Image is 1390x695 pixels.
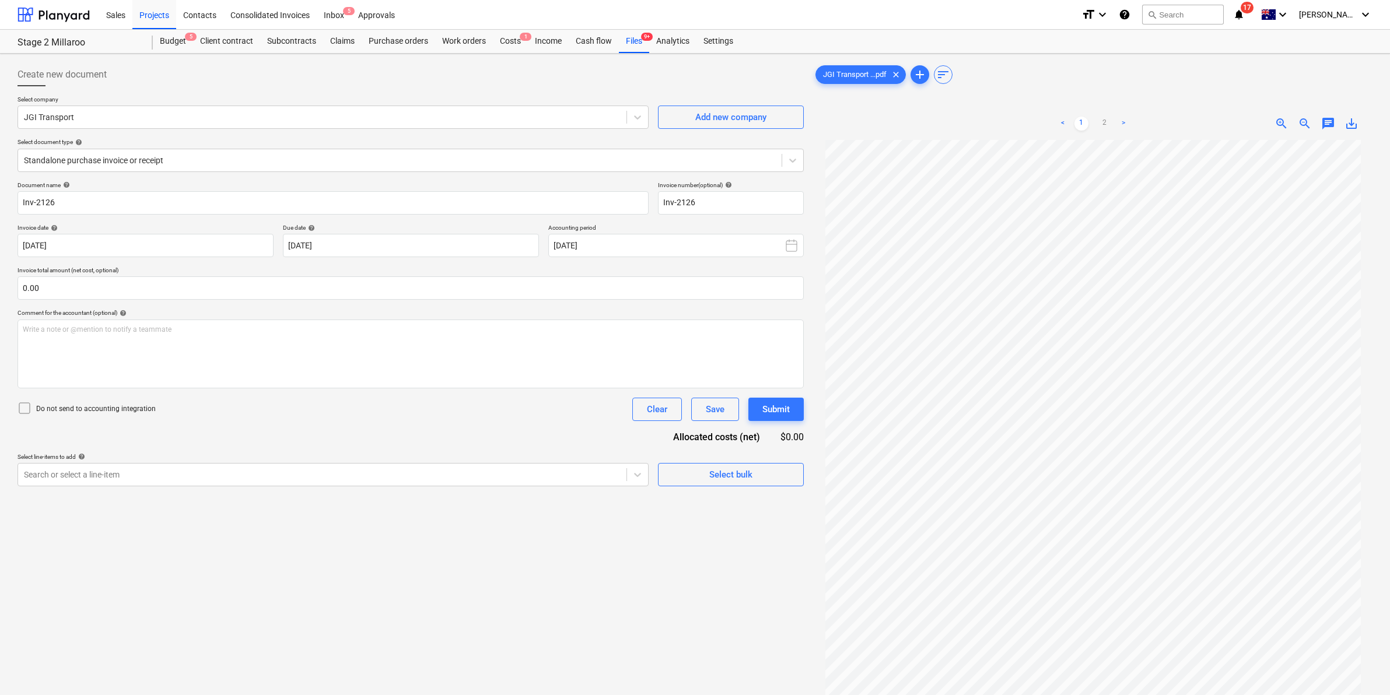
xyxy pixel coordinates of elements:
[1233,8,1245,22] i: notifications
[649,30,696,53] a: Analytics
[632,398,682,421] button: Clear
[658,463,804,486] button: Select bulk
[816,71,894,79] span: JGI Transport ...pdf
[306,224,315,231] span: help
[709,467,752,482] div: Select bulk
[723,181,732,188] span: help
[619,30,649,53] div: Files
[283,224,539,231] div: Due date
[17,224,274,231] div: Invoice date
[936,68,950,82] span: sort
[36,404,156,414] p: Do not send to accounting integration
[73,139,82,146] span: help
[343,7,355,15] span: 5
[117,310,127,317] span: help
[691,398,739,421] button: Save
[17,37,139,49] div: Stage 2 Millaroo
[658,191,804,215] input: Invoice number
[1119,8,1130,22] i: Knowledge base
[569,30,619,53] a: Cash flow
[260,30,323,53] a: Subcontracts
[17,309,804,317] div: Comment for the accountant (optional)
[647,402,667,417] div: Clear
[17,266,804,276] p: Invoice total amount (net cost, optional)
[652,430,778,444] div: Allocated costs (net)
[779,430,804,444] div: $0.00
[17,181,649,189] div: Document name
[641,33,653,41] span: 9+
[1359,8,1373,22] i: keyboard_arrow_down
[1074,117,1088,131] a: Page 1 is your current page
[1116,117,1130,131] a: Next page
[153,30,193,53] div: Budget
[695,110,766,125] div: Add new company
[17,68,107,82] span: Create new document
[185,33,197,41] span: 5
[548,234,804,257] button: [DATE]
[748,398,804,421] button: Submit
[1299,10,1357,19] span: [PERSON_NAME]
[1147,10,1157,19] span: search
[323,30,362,53] a: Claims
[17,234,274,257] input: Invoice date not specified
[17,191,649,215] input: Document name
[17,96,649,106] p: Select company
[48,224,58,231] span: help
[493,30,528,53] a: Costs1
[889,68,903,82] span: clear
[520,33,531,41] span: 1
[528,30,569,53] a: Income
[17,276,804,300] input: Invoice total amount (net cost, optional)
[1345,117,1359,131] span: save_alt
[1276,8,1290,22] i: keyboard_arrow_down
[362,30,435,53] a: Purchase orders
[493,30,528,53] div: Costs
[1081,8,1095,22] i: format_size
[76,453,85,460] span: help
[17,453,649,461] div: Select line-items to add
[913,68,927,82] span: add
[706,402,724,417] div: Save
[1056,117,1070,131] a: Previous page
[696,30,740,53] a: Settings
[17,138,804,146] div: Select document type
[1098,117,1112,131] a: Page 2
[658,181,804,189] div: Invoice number (optional)
[1241,2,1254,13] span: 17
[1321,117,1335,131] span: chat
[658,106,804,129] button: Add new company
[815,65,906,84] div: JGI Transport ...pdf
[1095,8,1109,22] i: keyboard_arrow_down
[61,181,70,188] span: help
[548,224,804,234] p: Accounting period
[153,30,193,53] a: Budget5
[619,30,649,53] a: Files9+
[1275,117,1289,131] span: zoom_in
[283,234,539,257] input: Due date not specified
[193,30,260,53] a: Client contract
[1142,5,1224,24] button: Search
[1298,117,1312,131] span: zoom_out
[762,402,790,417] div: Submit
[435,30,493,53] a: Work orders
